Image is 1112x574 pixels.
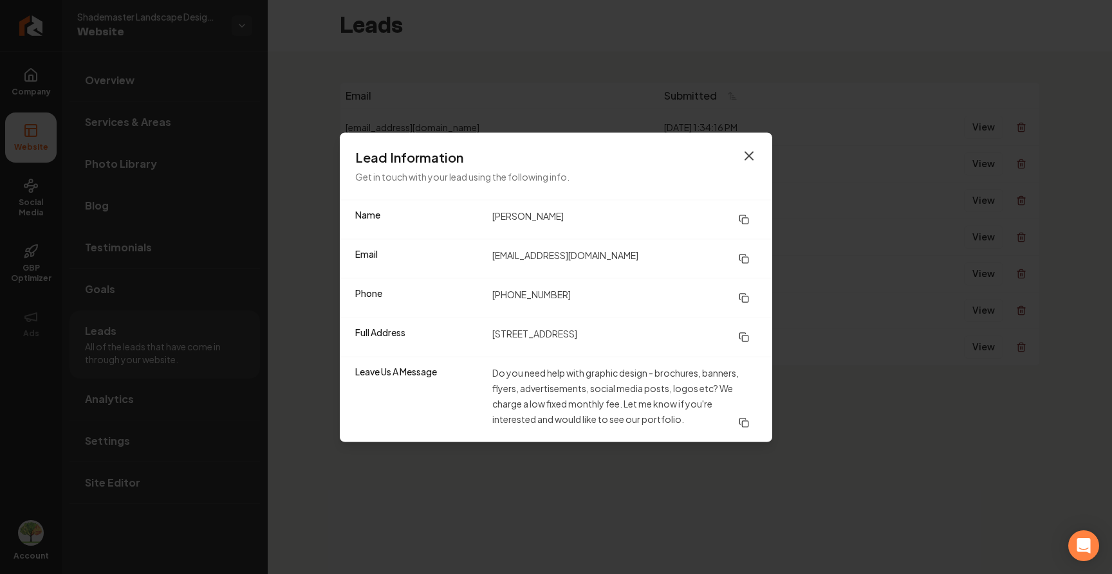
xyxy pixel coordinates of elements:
dd: Do you need help with graphic design - brochures, banners, flyers, advertisements, social media p... [492,364,757,434]
dt: Email [355,247,482,270]
h3: Lead Information [355,148,757,166]
dd: [PERSON_NAME] [492,208,757,231]
dt: Name [355,208,482,231]
dd: [STREET_ADDRESS] [492,325,757,348]
p: Get in touch with your lead using the following info. [355,168,757,184]
dt: Leave Us A Message [355,364,482,434]
dt: Phone [355,286,482,309]
dt: Full Address [355,325,482,348]
dd: [PHONE_NUMBER] [492,286,757,309]
dd: [EMAIL_ADDRESS][DOMAIN_NAME] [492,247,757,270]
